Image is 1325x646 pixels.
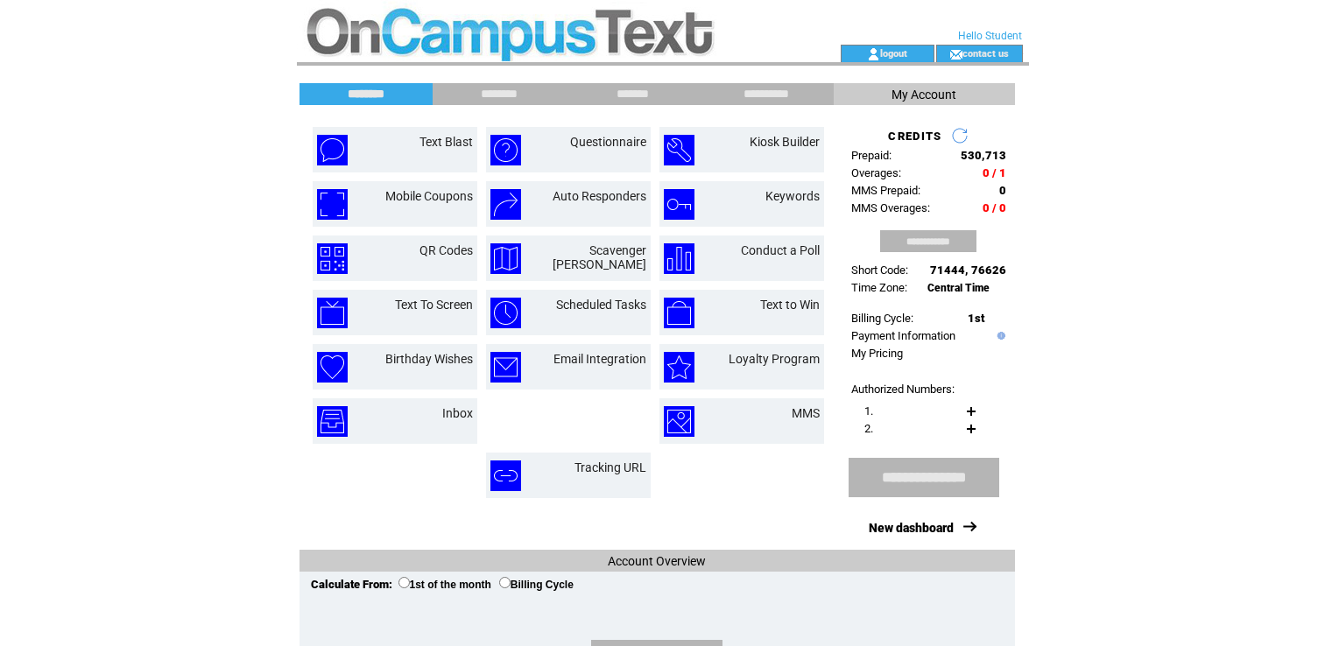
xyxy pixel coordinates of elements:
span: Hello Student [958,30,1022,42]
span: Account Overview [608,554,706,568]
img: loyalty-program.png [664,352,694,383]
a: Kiosk Builder [750,135,820,149]
img: questionnaire.png [490,135,521,165]
span: Prepaid: [851,149,892,162]
a: Email Integration [553,352,646,366]
img: auto-responders.png [490,189,521,220]
span: 71444, 76626 [930,263,1006,277]
a: Birthday Wishes [385,352,473,366]
span: Short Code: [851,263,908,277]
a: Scavenger [PERSON_NAME] [553,243,646,271]
span: 1st [968,312,984,325]
span: CREDITS [888,130,941,143]
span: 0 [999,184,1006,197]
a: Conduct a Poll [741,243,820,257]
img: birthday-wishes.png [317,352,348,383]
span: 530,713 [961,149,1006,162]
input: Billing Cycle [499,577,511,588]
label: Billing Cycle [499,579,574,591]
a: New dashboard [869,521,954,535]
img: account_icon.gif [867,47,880,61]
a: Payment Information [851,329,955,342]
a: Text Blast [419,135,473,149]
a: contact us [962,47,1009,59]
span: My Account [892,88,956,102]
span: 0 / 1 [983,166,1006,179]
a: Loyalty Program [729,352,820,366]
span: 2. [864,422,873,435]
img: email-integration.png [490,352,521,383]
a: Tracking URL [574,460,646,474]
img: kiosk-builder.png [664,135,694,165]
a: Text To Screen [395,298,473,312]
span: 0 / 0 [983,201,1006,214]
img: text-to-screen.png [317,298,348,328]
a: Mobile Coupons [385,189,473,203]
img: keywords.png [664,189,694,220]
img: qr-codes.png [317,243,348,274]
span: Billing Cycle: [851,312,913,325]
img: mms.png [664,406,694,437]
a: Questionnaire [570,135,646,149]
span: Central Time [927,282,990,294]
img: conduct-a-poll.png [664,243,694,274]
span: Time Zone: [851,281,907,294]
img: inbox.png [317,406,348,437]
span: Calculate From: [311,578,392,591]
a: Auto Responders [553,189,646,203]
span: MMS Prepaid: [851,184,920,197]
span: Overages: [851,166,901,179]
a: MMS [792,406,820,420]
img: contact_us_icon.gif [949,47,962,61]
a: QR Codes [419,243,473,257]
a: Scheduled Tasks [556,298,646,312]
span: Authorized Numbers: [851,383,955,396]
a: Keywords [765,189,820,203]
input: 1st of the month [398,577,410,588]
img: help.gif [993,332,1005,340]
img: text-to-win.png [664,298,694,328]
img: mobile-coupons.png [317,189,348,220]
img: tracking-url.png [490,460,521,491]
img: text-blast.png [317,135,348,165]
img: scavenger-hunt.png [490,243,521,274]
a: logout [880,47,907,59]
a: My Pricing [851,347,903,360]
span: MMS Overages: [851,201,930,214]
a: Inbox [442,406,473,420]
a: Text to Win [760,298,820,312]
span: 1. [864,404,873,418]
label: 1st of the month [398,579,491,591]
img: scheduled-tasks.png [490,298,521,328]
